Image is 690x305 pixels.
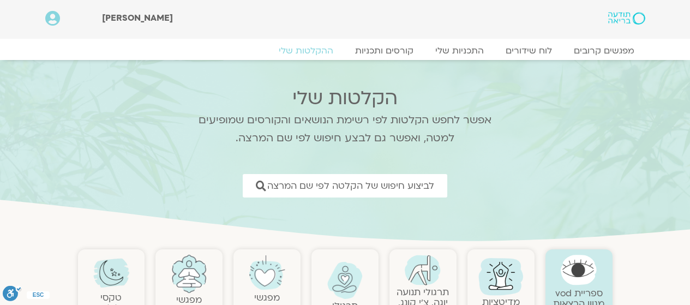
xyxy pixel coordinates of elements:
[268,45,344,56] a: ההקלטות שלי
[45,45,645,56] nav: Menu
[184,111,506,147] p: אפשר לחפש הקלטות לפי רשימת הנושאים והקורסים שמופיעים למטה, ואפשר גם לבצע חיפוש לפי שם המרצה.
[344,45,424,56] a: קורסים ותכניות
[495,45,563,56] a: לוח שידורים
[424,45,495,56] a: התכניות שלי
[102,12,173,24] span: [PERSON_NAME]
[243,174,447,198] a: לביצוע חיפוש של הקלטה לפי שם המרצה
[563,45,645,56] a: מפגשים קרובים
[267,181,434,191] span: לביצוע חיפוש של הקלטה לפי שם המרצה
[184,87,506,109] h2: הקלטות שלי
